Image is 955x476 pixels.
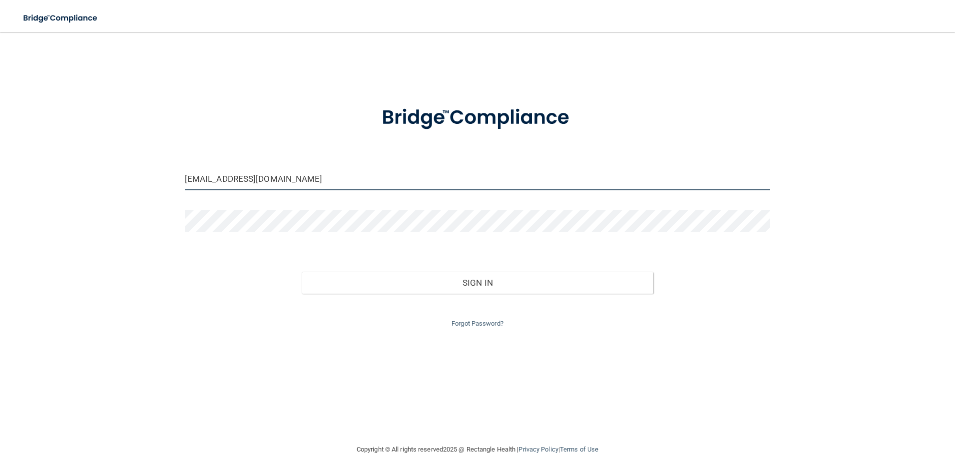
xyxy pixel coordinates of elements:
[15,8,107,28] img: bridge_compliance_login_screen.278c3ca4.svg
[560,446,598,453] a: Terms of Use
[452,320,503,327] a: Forgot Password?
[302,272,653,294] button: Sign In
[361,92,594,144] img: bridge_compliance_login_screen.278c3ca4.svg
[782,405,943,445] iframe: Drift Widget Chat Controller
[518,446,558,453] a: Privacy Policy
[295,434,660,466] div: Copyright © All rights reserved 2025 @ Rectangle Health | |
[185,168,771,190] input: Email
